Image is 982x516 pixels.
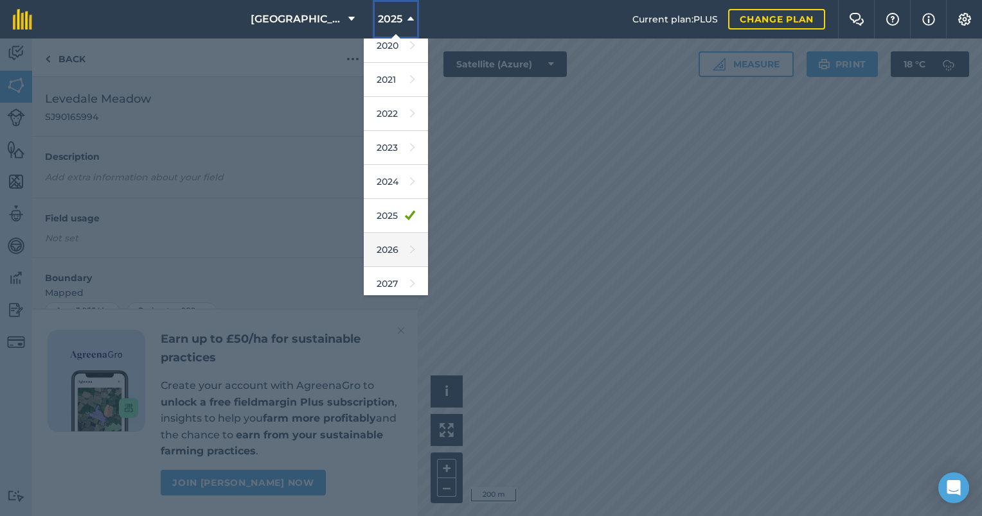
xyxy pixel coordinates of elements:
span: 2025 [378,12,402,27]
a: 2021 [364,63,428,97]
a: 2023 [364,131,428,165]
a: 2024 [364,165,428,199]
a: Change plan [728,9,825,30]
img: svg+xml;base64,PHN2ZyB4bWxucz0iaHR0cDovL3d3dy53My5vcmcvMjAwMC9zdmciIHdpZHRoPSIxNyIgaGVpZ2h0PSIxNy... [922,12,935,27]
img: fieldmargin Logo [13,9,32,30]
a: 2026 [364,233,428,267]
a: 2022 [364,97,428,131]
img: A cog icon [957,13,972,26]
a: 2025 [364,199,428,233]
img: Two speech bubbles overlapping with the left bubble in the forefront [849,13,864,26]
div: Open Intercom Messenger [938,472,969,503]
a: 2027 [364,267,428,301]
span: Current plan : PLUS [632,12,718,26]
a: 2020 [364,29,428,63]
img: A question mark icon [885,13,900,26]
span: [GEOGRAPHIC_DATA] [251,12,343,27]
